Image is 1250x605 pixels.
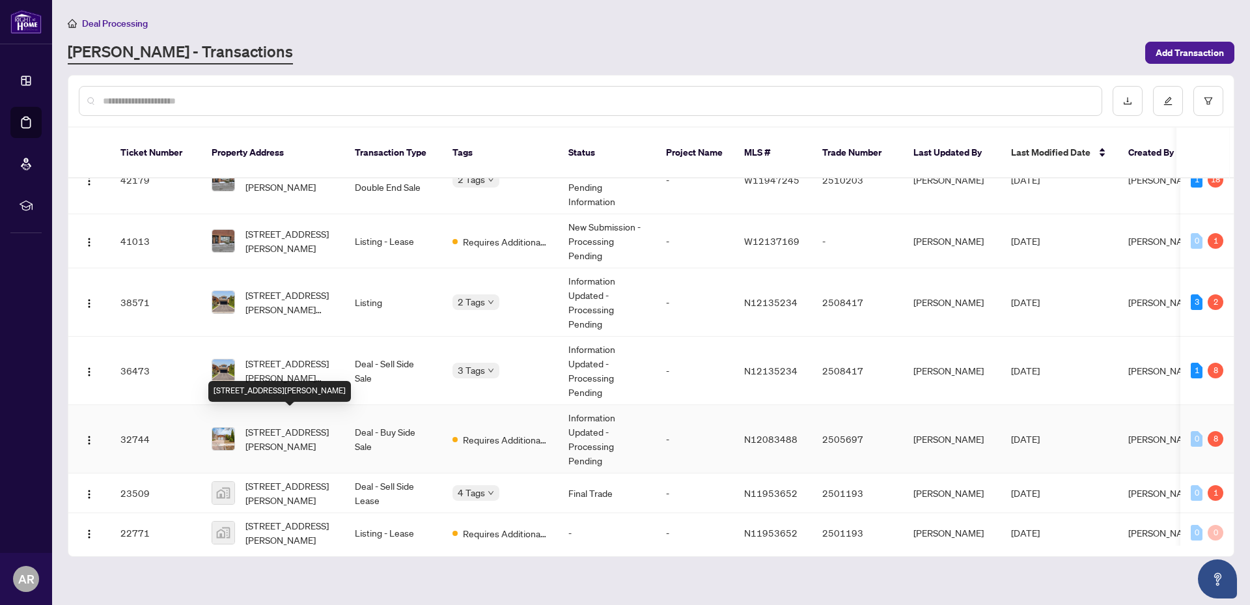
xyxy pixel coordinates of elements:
[744,174,799,186] span: W11947245
[488,490,494,496] span: down
[744,235,799,247] span: W12137169
[212,230,234,252] img: thumbnail-img
[1208,233,1223,249] div: 1
[903,513,1001,553] td: [PERSON_NAME]
[812,268,903,337] td: 2508417
[1208,172,1223,188] div: 18
[110,473,201,513] td: 23509
[79,483,100,503] button: Logo
[558,268,656,337] td: Information Updated - Processing Pending
[212,291,234,313] img: thumbnail-img
[79,231,100,251] button: Logo
[79,169,100,190] button: Logo
[812,337,903,405] td: 2508417
[1153,86,1183,116] button: edit
[212,169,234,191] img: thumbnail-img
[903,268,1001,337] td: [PERSON_NAME]
[442,128,558,178] th: Tags
[1191,363,1202,378] div: 1
[84,237,94,247] img: Logo
[903,128,1001,178] th: Last Updated By
[1128,433,1199,445] span: [PERSON_NAME]
[344,214,442,268] td: Listing - Lease
[1011,433,1040,445] span: [DATE]
[212,428,234,450] img: thumbnail-img
[488,176,494,183] span: down
[82,18,148,29] span: Deal Processing
[1118,128,1196,178] th: Created By
[812,146,903,214] td: 2510203
[1208,485,1223,501] div: 1
[344,405,442,473] td: Deal - Buy Side Sale
[1011,487,1040,499] span: [DATE]
[744,527,798,539] span: N11953652
[110,268,201,337] td: 38571
[344,337,442,405] td: Deal - Sell Side Sale
[656,513,734,553] td: -
[110,128,201,178] th: Ticket Number
[79,360,100,381] button: Logo
[903,214,1001,268] td: [PERSON_NAME]
[744,296,798,308] span: N12135234
[79,429,100,449] button: Logo
[558,405,656,473] td: Information Updated - Processing Pending
[84,435,94,445] img: Logo
[212,482,234,504] img: thumbnail-img
[656,337,734,405] td: -
[79,522,100,543] button: Logo
[558,214,656,268] td: New Submission - Processing Pending
[458,172,485,187] span: 2 Tags
[1128,365,1199,376] span: [PERSON_NAME]
[1198,559,1237,598] button: Open asap
[558,513,656,553] td: -
[1208,294,1223,310] div: 2
[744,487,798,499] span: N11953652
[1011,527,1040,539] span: [DATE]
[734,128,812,178] th: MLS #
[558,146,656,214] td: Trade Number Generated - Pending Information
[84,176,94,186] img: Logo
[1128,527,1199,539] span: [PERSON_NAME]
[1204,96,1213,106] span: filter
[245,479,334,507] span: [STREET_ADDRESS][PERSON_NAME]
[1208,525,1223,541] div: 0
[656,473,734,513] td: -
[110,513,201,553] td: 22771
[1208,431,1223,447] div: 8
[656,214,734,268] td: -
[84,367,94,377] img: Logo
[488,299,494,305] span: down
[1191,431,1202,447] div: 0
[656,146,734,214] td: -
[344,146,442,214] td: Deal - Agent Double End Sale
[458,363,485,378] span: 3 Tags
[1128,174,1199,186] span: [PERSON_NAME]
[458,485,485,500] span: 4 Tags
[488,367,494,374] span: down
[245,227,334,255] span: [STREET_ADDRESS][PERSON_NAME]
[463,432,548,447] span: Requires Additional Docs
[1011,145,1090,160] span: Last Modified Date
[903,473,1001,513] td: [PERSON_NAME]
[656,268,734,337] td: -
[212,522,234,544] img: thumbnail-img
[903,337,1001,405] td: [PERSON_NAME]
[558,337,656,405] td: Information Updated - Processing Pending
[84,529,94,539] img: Logo
[463,234,548,249] span: Requires Additional Docs
[1128,487,1199,499] span: [PERSON_NAME]
[1128,235,1199,247] span: [PERSON_NAME]
[79,292,100,313] button: Logo
[344,268,442,337] td: Listing
[208,381,351,402] div: [STREET_ADDRESS][PERSON_NAME]
[1011,296,1040,308] span: [DATE]
[245,288,334,317] span: [STREET_ADDRESS][PERSON_NAME][PERSON_NAME]
[1128,296,1199,308] span: [PERSON_NAME]
[1011,365,1040,376] span: [DATE]
[1113,86,1143,116] button: download
[1191,294,1202,310] div: 3
[1191,233,1202,249] div: 0
[84,489,94,499] img: Logo
[18,570,35,588] span: AR
[68,19,77,28] span: home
